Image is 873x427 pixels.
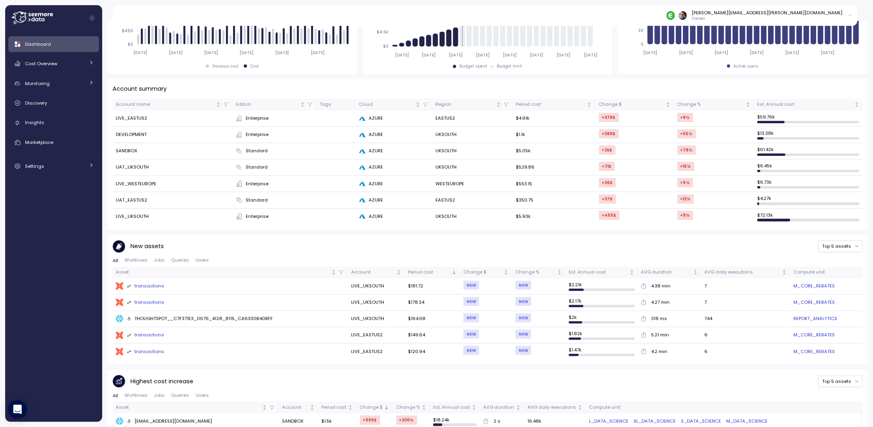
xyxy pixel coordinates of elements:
tspan: [DATE] [169,50,183,55]
div: Period cost [322,404,347,411]
div: Not sorted [300,102,305,107]
td: $120.94 [405,344,460,359]
div: Not sorted [693,270,698,275]
div: Est. Annual cost [569,269,628,276]
td: $ 1.82k [566,327,638,344]
div: Change $ [360,404,383,411]
a: M_CORE_REBATES [793,299,835,306]
a: Monitoring [8,76,99,91]
a: transactions [116,299,345,307]
td: UKSOUTH [432,143,513,159]
tspan: [DATE] [395,52,408,58]
tspan: [DATE] [822,50,836,55]
span: Enterprise [246,131,268,138]
div: Not sorted [504,270,509,275]
tspan: 0 [641,42,644,47]
td: $ 2k [566,311,638,327]
td: $181.72 [405,278,460,295]
td: UAT_EASTUS2 [113,192,233,208]
div: NEW [515,281,531,290]
span: Queries [171,258,189,262]
tspan: [DATE] [679,50,693,55]
img: 689adfd76a9d17b9213495f1.PNG [667,11,675,19]
th: Period costNot sorted [318,402,356,413]
th: AssetNot sorted [113,267,348,278]
div: NEW [515,297,531,306]
div: Sorted descending [451,270,457,275]
div: AVG daily executions [705,269,780,276]
span: Enterprise [246,115,268,122]
a: transactions [116,332,345,340]
div: Not sorted [515,405,521,410]
td: $ 59.76k [754,111,863,127]
div: Account [351,269,395,276]
p: Highest cost increase [130,377,193,386]
div: Change % [396,404,420,411]
div: AZURE [359,115,429,122]
p: Viewer [692,16,843,21]
div: NEW [463,297,479,306]
td: $5.93k [513,209,596,225]
div: Not sorted [587,102,592,107]
td: 744 [702,311,790,327]
div: transactions [127,332,165,339]
td: $149.64 [405,327,460,344]
th: Account nameNot sorted [113,99,233,111]
tspan: [DATE] [204,50,218,55]
td: $ 2.17k [566,295,638,311]
div: Not sorted [665,102,671,107]
tspan: [DATE] [240,50,254,55]
tspan: [DATE] [449,52,463,58]
th: AVG durationNot sorted [480,402,524,413]
div: Change $ [599,101,664,108]
div: Asset [116,404,261,411]
th: Est. Annual costNot sorted [566,267,638,278]
div: +2k $ [599,146,616,155]
div: +999 $ [360,415,380,425]
td: 7 [702,278,790,295]
td: 6 [702,327,790,344]
tspan: [DATE] [751,50,764,55]
img: 517cfc7fb324b9dbcc48913ffab1ec07 [679,11,687,19]
div: Not sorted [745,102,751,107]
span: Monitoring [25,80,50,87]
div: transactions [127,299,165,306]
p: New assets [130,242,164,251]
div: NEW [463,346,479,355]
button: Top 5 assets [818,376,863,387]
div: Not sorted [577,405,583,410]
div: Not sorted [415,102,421,107]
span: Enterprise [246,213,268,220]
span: Marketplace [25,139,53,146]
div: AVG daily executions [527,404,576,411]
div: +37 $ [599,194,616,204]
div: +78 % [677,146,696,155]
div: +55 % [677,129,696,138]
div: Budget limit [497,64,522,69]
div: Active users [733,64,758,69]
div: +26 $ [599,178,616,187]
th: RegionNot sorted [432,99,513,111]
button: Collapse navigation [87,15,97,21]
div: Not sorted [216,102,221,107]
div: NEW [515,330,531,339]
div: NEW [515,346,531,355]
td: WESTEUROPE [432,176,513,192]
span: Insights [25,119,44,126]
div: AZURE [359,148,429,155]
div: AVG duration [483,404,514,411]
td: $ 4.27k [754,192,863,208]
div: 5.21 min [651,332,669,339]
td: LIVE_EASTUS2 [348,344,405,359]
div: Change % [515,269,556,276]
a: L_DATA_SCIENCE [589,418,628,425]
a: Dashboard [8,36,99,52]
div: 318 ms [651,315,667,322]
td: LIVE_EASTUS2 [113,111,233,127]
div: Not sorted [496,102,502,107]
td: $4.91k [513,111,596,127]
div: Asset [116,269,330,276]
tspan: $0 [128,42,133,47]
div: +455 $ [599,211,620,220]
th: Est. Annual costNot sorted [430,402,480,413]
